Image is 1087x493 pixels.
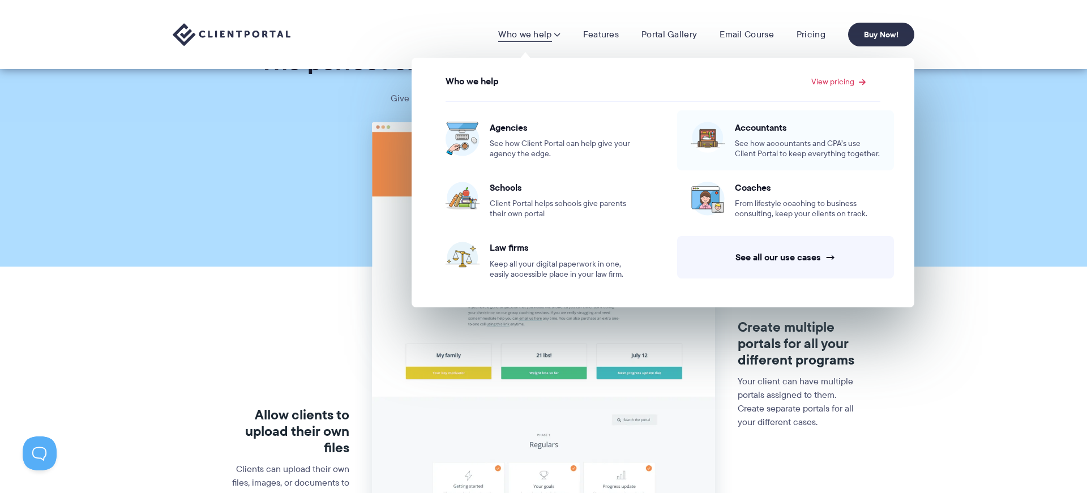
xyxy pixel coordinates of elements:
[490,259,635,280] span: Keep all your digital paperwork in one, easily accessible place in your law firm.
[490,182,635,193] span: Schools
[490,199,635,219] span: Client Portal helps schools give parents their own portal
[418,91,908,291] ul: View pricing
[641,29,697,40] a: Portal Gallery
[735,182,880,193] span: Coaches
[412,58,914,307] ul: Who we help
[811,78,866,85] a: View pricing
[23,436,57,470] iframe: Toggle Customer Support
[498,29,560,40] a: Who we help
[848,23,914,46] a: Buy Now!
[374,91,713,122] p: Give clients an easy way to access key information and documents from your WordPress website.
[583,29,619,40] a: Features
[226,407,350,456] h3: Allow clients to upload their own files
[720,29,774,40] a: Email Course
[735,122,880,133] span: Accountants
[825,251,836,263] span: →
[446,76,499,87] span: Who we help
[735,199,880,219] span: From lifestyle coaching to business consulting, keep your clients on track.
[797,29,825,40] a: Pricing
[738,375,862,429] p: Your client can have multiple portals assigned to them. Create separate portals for all your diff...
[735,139,880,159] span: See how accountants and CPA’s use Client Portal to keep everything together.
[490,139,635,159] span: See how Client Portal can help give your agency the edge.
[738,319,862,368] h3: Create multiple portals for all your different programs
[490,122,635,133] span: Agencies
[490,242,635,253] span: Law firms
[677,236,894,278] a: See all our use cases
